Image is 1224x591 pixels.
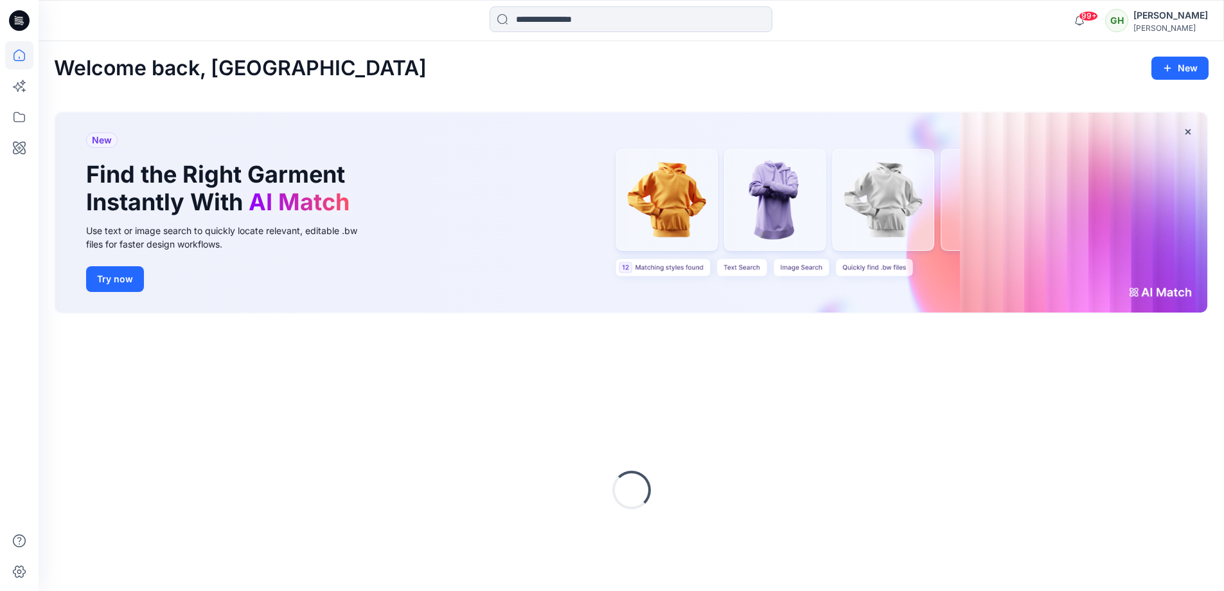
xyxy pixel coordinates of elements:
[86,161,356,216] h1: Find the Right Garment Instantly With
[1133,23,1208,33] div: [PERSON_NAME]
[1105,9,1128,32] div: GH
[1133,8,1208,23] div: [PERSON_NAME]
[86,224,375,251] div: Use text or image search to quickly locate relevant, editable .bw files for faster design workflows.
[1151,57,1209,80] button: New
[54,57,427,80] h2: Welcome back, [GEOGRAPHIC_DATA]
[92,132,112,148] span: New
[1079,11,1098,21] span: 99+
[249,188,350,216] span: AI Match
[86,266,144,292] button: Try now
